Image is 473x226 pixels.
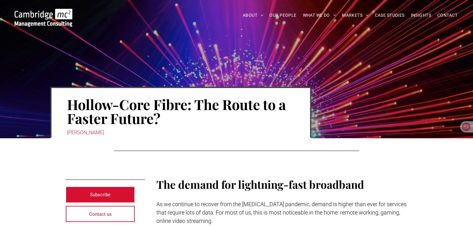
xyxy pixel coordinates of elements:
h1: Hollow-Core Fibre: The Route to a Faster Future? [67,97,295,126]
span: Contact us [89,206,112,222]
a: Subscribe [66,187,135,203]
a: INSIGHTS [408,11,434,20]
a: OUR PEOPLE [266,11,300,20]
a: Your Business Transformed | Cambridge Management Consulting [15,10,72,16]
span: Subscribe [90,187,110,202]
a: CONTACT [434,11,461,20]
a: MARKETS [339,11,372,20]
div: [PERSON_NAME] [67,128,295,137]
a: WHAT WE DO [300,11,339,20]
a: ABOUT [240,11,267,20]
a: Contact us [66,206,135,222]
a: CASE STUDIES [372,11,408,20]
img: Go to Homepage [15,9,72,27]
span: As we continue to recover from the [MEDICAL_DATA] pandemic, demand is higher than ever for servic... [156,201,407,224]
span: The demand for lightning-fast broadband [156,177,364,192]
